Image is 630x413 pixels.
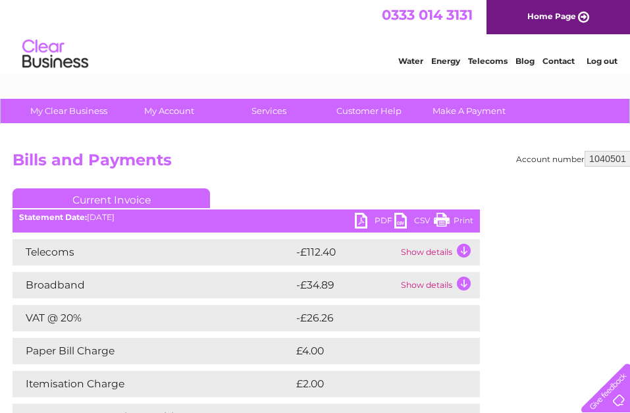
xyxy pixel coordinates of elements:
[115,99,223,123] a: My Account
[398,272,480,298] td: Show details
[293,239,398,265] td: -£112.40
[515,56,535,66] a: Blog
[13,213,480,222] div: [DATE]
[5,7,627,64] div: Clear Business is a trading name of Verastar Limited (registered in [GEOGRAPHIC_DATA] No. 3667643...
[394,213,434,232] a: CSV
[468,56,508,66] a: Telecoms
[13,239,293,265] td: Telecoms
[13,338,293,364] td: Paper Bill Charge
[434,213,473,232] a: Print
[13,272,293,298] td: Broadband
[431,56,460,66] a: Energy
[542,56,575,66] a: Contact
[355,213,394,232] a: PDF
[293,338,450,364] td: £4.00
[293,272,398,298] td: -£34.89
[415,99,523,123] a: Make A Payment
[293,305,456,331] td: -£26.26
[398,56,423,66] a: Water
[22,34,89,74] img: logo.png
[19,212,87,222] b: Statement Date:
[13,305,293,331] td: VAT @ 20%
[398,239,480,265] td: Show details
[13,371,293,397] td: Itemisation Charge
[13,188,210,208] a: Current Invoice
[382,7,473,23] a: 0333 014 3131
[587,56,617,66] a: Log out
[215,99,323,123] a: Services
[14,99,123,123] a: My Clear Business
[315,99,423,123] a: Customer Help
[293,371,450,397] td: £2.00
